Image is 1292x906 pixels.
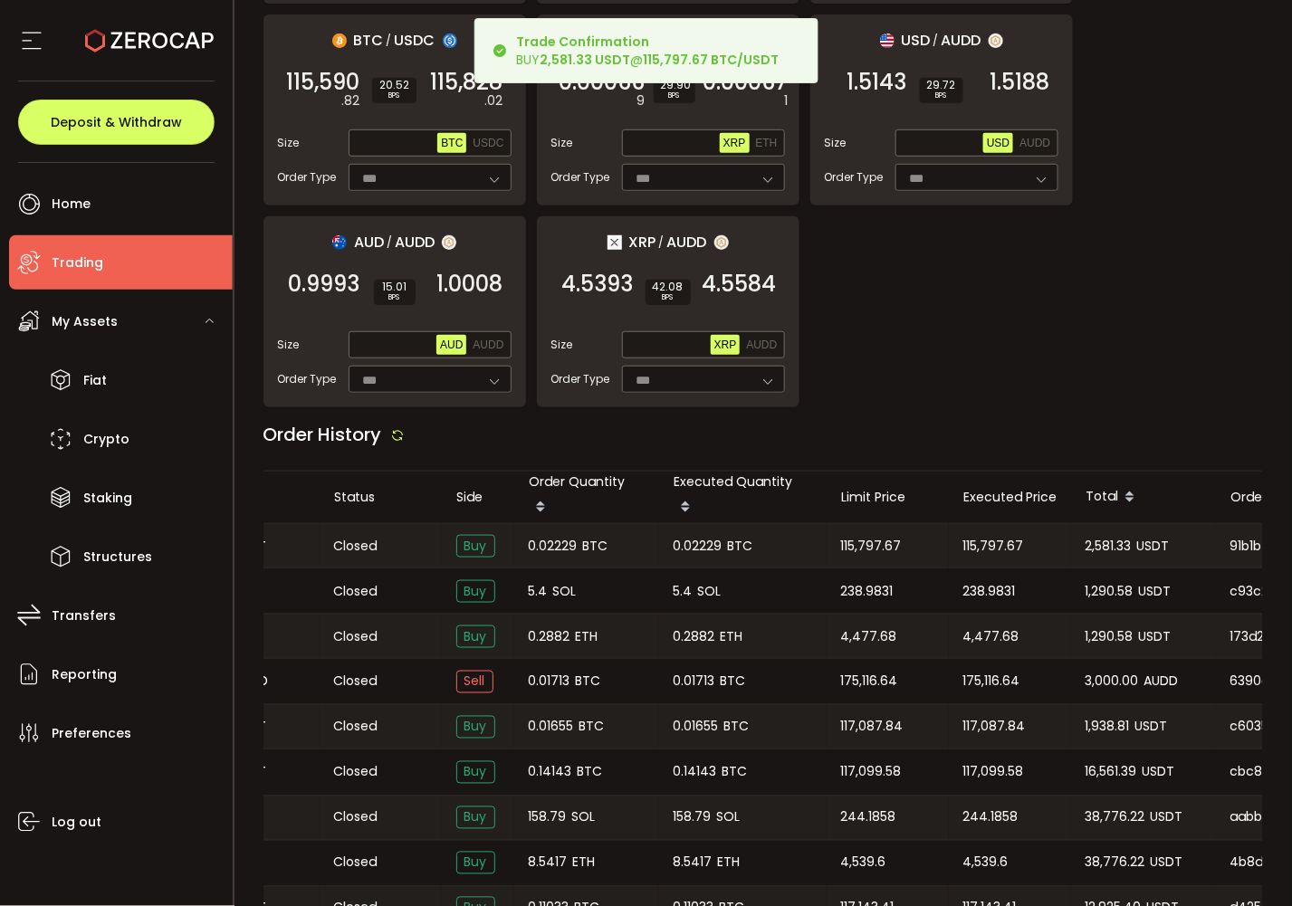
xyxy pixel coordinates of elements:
span: BTC [576,672,601,692]
span: BTC [723,762,748,783]
span: 0.00067 [703,73,789,91]
span: Log out [52,809,101,835]
span: AUDD [1144,672,1179,692]
span: Closed [334,672,378,691]
span: 115,797.67 [841,536,902,557]
span: 38,776.22 [1086,807,1145,828]
span: 16,561.39 [1086,762,1137,783]
span: 115,590 [287,73,360,91]
span: Reporting [52,662,117,688]
span: BTC [579,717,605,738]
span: Structures [83,544,152,570]
span: AUDD [942,29,981,52]
em: .82 [342,91,360,110]
div: Order Quantity [515,472,660,523]
span: USDT [1135,717,1168,738]
span: USDT [1137,536,1170,557]
span: 115,797.67 [963,536,1024,557]
span: 0.01713 [674,672,715,692]
span: BTC [721,672,746,692]
span: Buy [456,806,495,829]
span: 175,116.64 [841,672,898,692]
span: cbc86dcb-7dbf-43fa-9c72-bbbb7e240213 [1230,763,1288,782]
span: Size [825,135,847,151]
span: 4.5393 [562,275,634,293]
span: Trading [52,250,103,276]
span: 1.0008 [437,275,503,293]
span: 117,099.58 [841,762,902,783]
em: / [387,234,392,251]
span: Order Type [278,371,337,387]
span: AUDD [395,231,435,253]
span: 0.9993 [289,275,360,293]
div: Chat Widget [1201,819,1292,906]
span: 5.4 [529,581,548,602]
span: BTC [728,536,753,557]
span: 42.08 [653,281,684,292]
button: USD [983,133,1013,153]
span: XRP [629,231,656,253]
span: Size [278,337,300,353]
span: 4,477.68 [963,626,1019,647]
span: 1.5143 [847,73,907,91]
button: Deposit & Withdraw [18,100,215,145]
span: Closed [334,582,378,601]
span: 175,116.64 [963,672,1020,692]
img: btc_portfolio.svg [332,33,347,48]
span: aabb3745-6db4-4a34-9094-94bfd77d9a4f [1230,808,1288,827]
span: 117,099.58 [963,762,1024,783]
span: 6390ea00-a96e-4023-8930-d97e964fb78d [1230,672,1288,691]
span: XRP [714,339,737,351]
span: Order Type [551,169,610,186]
span: 29.90 [661,80,688,91]
b: 115,797.67 BTC/USDT [644,51,780,69]
span: 117,087.84 [963,717,1026,738]
span: c603599d-0e14-4964-8789-33918e1cab00 [1230,718,1288,737]
span: 91b1b479-99c7-4435-b9c1-0bf84892b9a7 [1230,537,1288,556]
span: Closed [334,808,378,827]
span: Preferences [52,720,131,747]
span: AUDD [667,231,707,253]
span: 4,539.6 [841,853,886,873]
span: 4.5584 [703,275,777,293]
img: zuPXiwguUFiBOIQyqLOiXsnnNitlx7q4LCwEbLHADjIpTka+Lip0HH8D0VTrd02z+wEAAAAASUVORK5CYII= [442,235,456,250]
div: Status [321,487,443,508]
img: aud_portfolio.svg [332,235,347,250]
span: USD [987,137,1010,149]
span: 0.14143 [674,762,717,783]
span: My Assets [52,309,118,335]
i: BPS [927,91,956,101]
span: Closed [334,627,378,646]
span: Deposit & Withdraw [51,116,182,129]
span: SOL [717,807,741,828]
span: Buy [456,580,495,603]
span: ETH [756,137,778,149]
span: 0.02229 [529,536,578,557]
span: USDT [1139,581,1172,602]
span: 1,938.81 [1086,717,1130,738]
span: 158.79 [529,807,567,828]
span: SOL [572,807,596,828]
span: 244.1858 [963,807,1019,828]
span: USDT [1151,853,1183,873]
span: Size [551,135,573,151]
div: Executed Quantity [660,472,828,523]
span: SOL [698,581,722,602]
span: Crypto [83,426,129,453]
i: BPS [379,91,409,101]
span: Closed [334,537,378,556]
em: / [387,33,392,49]
span: XRP [723,137,746,149]
span: 0.2882 [674,626,715,647]
span: AUD [354,231,384,253]
span: USD [902,29,931,52]
span: BTC [724,717,750,738]
img: zuPXiwguUFiBOIQyqLOiXsnnNitlx7q4LCwEbLHADjIpTka+Lip0HH8D0VTrd02z+wEAAAAASUVORK5CYII= [714,235,729,250]
span: 173d2725-c755-4429-8b1b-88d98a7f0b7a [1230,627,1288,646]
div: Total [1072,482,1217,513]
span: Staking [83,485,132,511]
span: Fiat [83,367,107,394]
span: 0.01655 [674,717,719,738]
em: 9 [637,91,646,110]
span: SOL [553,581,577,602]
